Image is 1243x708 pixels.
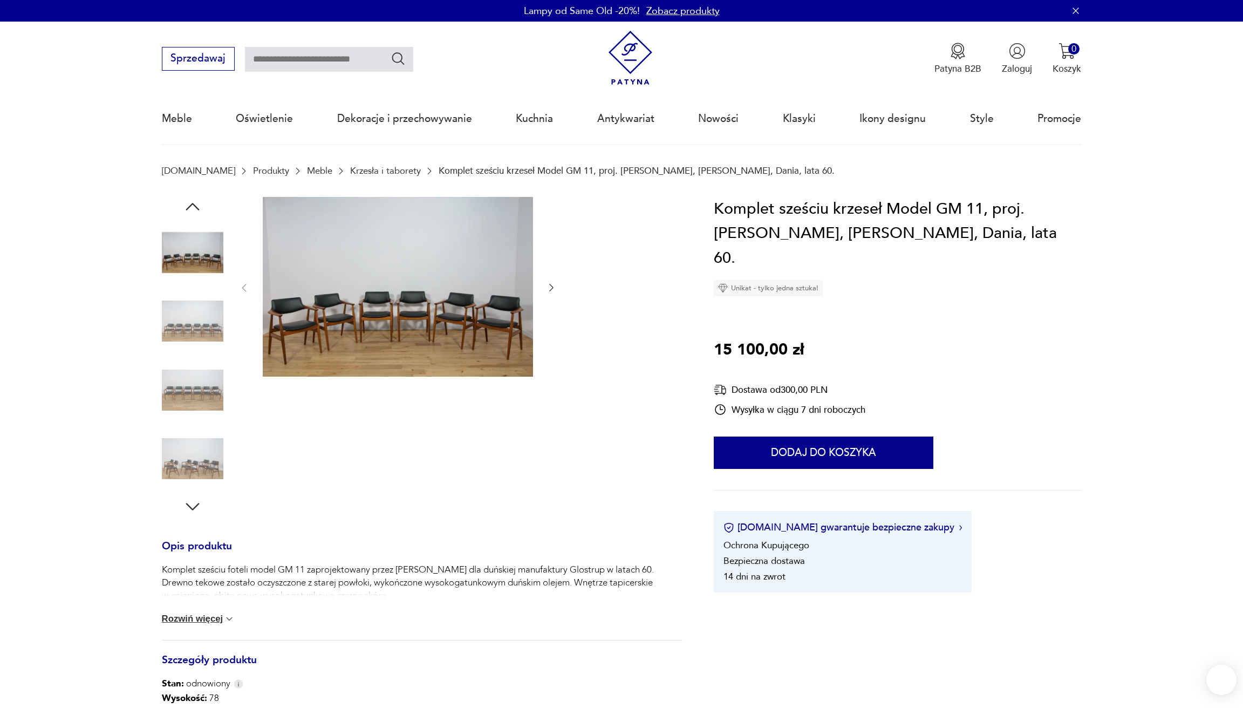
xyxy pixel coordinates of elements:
img: Ikona koszyka [1058,43,1075,59]
img: Ikonka użytkownika [1009,43,1026,59]
a: Zobacz produkty [646,4,720,18]
a: Klasyki [783,94,816,144]
a: Meble [162,94,192,144]
b: Stan: [162,677,184,690]
button: Patyna B2B [934,43,981,75]
p: Koszyk [1053,63,1081,75]
a: Nowości [698,94,739,144]
a: Ikony designu [859,94,926,144]
iframe: Smartsupp widget button [1206,665,1237,695]
button: [DOMAIN_NAME] gwarantuje bezpieczne zakupy [723,521,962,534]
p: Komplet sześciu foteli model GM 11 zaprojektowany przez [PERSON_NAME] dla duńskiej manufaktury Gl... [162,563,682,602]
img: Zdjęcie produktu Komplet sześciu krzeseł Model GM 11, proj. Å. Eriksen, Glostrup, Dania, lata 60. [263,197,533,377]
a: Kuchnia [516,94,553,144]
button: Rozwiń więcej [162,614,235,624]
img: Zdjęcie produktu Komplet sześciu krzeseł Model GM 11, proj. Å. Eriksen, Glostrup, Dania, lata 60. [162,222,223,283]
img: Ikona strzałki w prawo [959,525,962,530]
a: Dekoracje i przechowywanie [337,94,472,144]
p: Zaloguj [1002,63,1032,75]
button: 0Koszyk [1053,43,1081,75]
img: Zdjęcie produktu Komplet sześciu krzeseł Model GM 11, proj. Å. Eriksen, Glostrup, Dania, lata 60. [162,290,223,352]
li: Bezpieczna dostawa [723,555,805,567]
div: Wysyłka w ciągu 7 dni roboczych [714,403,865,416]
b: Wysokość : [162,692,207,704]
a: Oświetlenie [236,94,293,144]
button: Zaloguj [1002,43,1032,75]
a: Ikona medaluPatyna B2B [934,43,981,75]
p: Lampy od Same Old -20%! [524,4,640,18]
div: Dostawa od 300,00 PLN [714,383,865,397]
a: Promocje [1037,94,1081,144]
img: Patyna - sklep z meblami i dekoracjami vintage [603,31,658,85]
li: Ochrona Kupującego [723,539,809,552]
a: Sprzedawaj [162,55,235,64]
div: Unikat - tylko jedna sztuka! [714,280,823,296]
img: Ikona certyfikatu [723,522,734,533]
img: Zdjęcie produktu Komplet sześciu krzeseł Model GM 11, proj. Å. Eriksen, Glostrup, Dania, lata 60. [162,428,223,489]
div: 0 [1068,43,1080,55]
a: Antykwariat [597,94,654,144]
a: Style [970,94,994,144]
img: chevron down [224,614,235,624]
button: Szukaj [391,51,406,66]
img: Zdjęcie produktu Komplet sześciu krzeseł Model GM 11, proj. Å. Eriksen, Glostrup, Dania, lata 60. [162,359,223,421]
p: Komplet sześciu krzeseł Model GM 11, proj. [PERSON_NAME], [PERSON_NAME], Dania, lata 60. [439,166,835,176]
a: Produkty [253,166,289,176]
span: odnowiony [162,677,230,690]
h3: Opis produktu [162,542,682,564]
p: 78 [162,690,329,706]
h3: Szczegóły produktu [162,656,682,678]
img: Ikona dostawy [714,383,727,397]
p: Patyna B2B [934,63,981,75]
button: Dodaj do koszyka [714,437,933,469]
a: [DOMAIN_NAME] [162,166,235,176]
p: 15 100,00 zł [714,338,804,363]
a: Krzesła i taborety [350,166,421,176]
h1: Komplet sześciu krzeseł Model GM 11, proj. [PERSON_NAME], [PERSON_NAME], Dania, lata 60. [714,197,1082,271]
img: Info icon [234,679,243,689]
img: Ikona medalu [950,43,966,59]
li: 14 dni na zwrot [723,570,786,583]
img: Ikona diamentu [718,283,728,293]
a: Meble [307,166,332,176]
button: Sprzedawaj [162,47,235,71]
